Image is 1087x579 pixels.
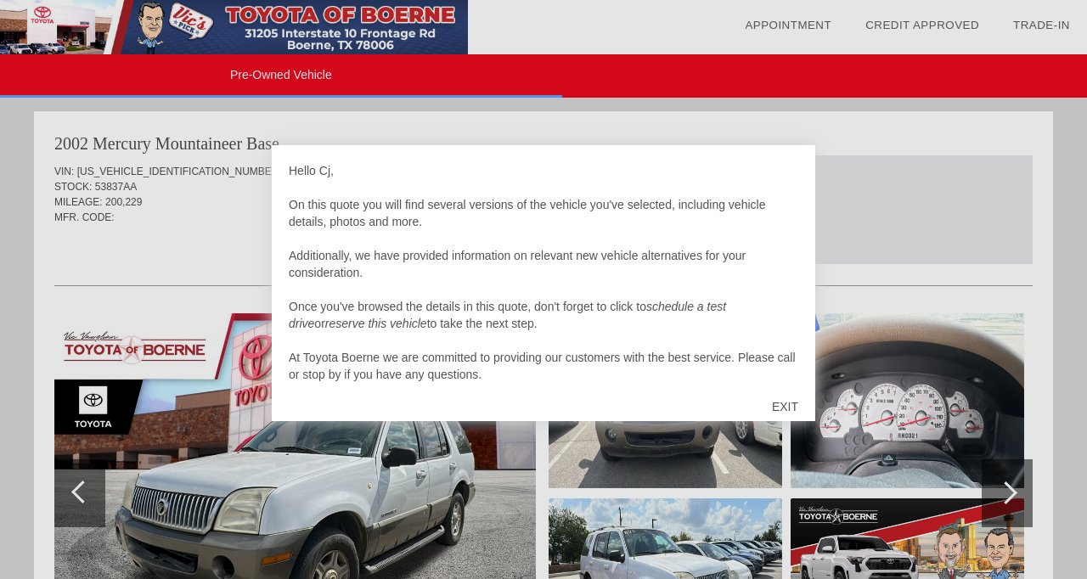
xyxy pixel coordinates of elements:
[865,19,979,31] a: Credit Approved
[289,300,726,330] em: schedule a test drive
[289,162,798,383] div: Hello Cj, On this quote you will find several versions of the vehicle you've selected, including ...
[745,19,831,31] a: Appointment
[755,381,815,432] div: EXIT
[1013,19,1070,31] a: Trade-In
[325,317,427,330] em: reserve this vehicle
